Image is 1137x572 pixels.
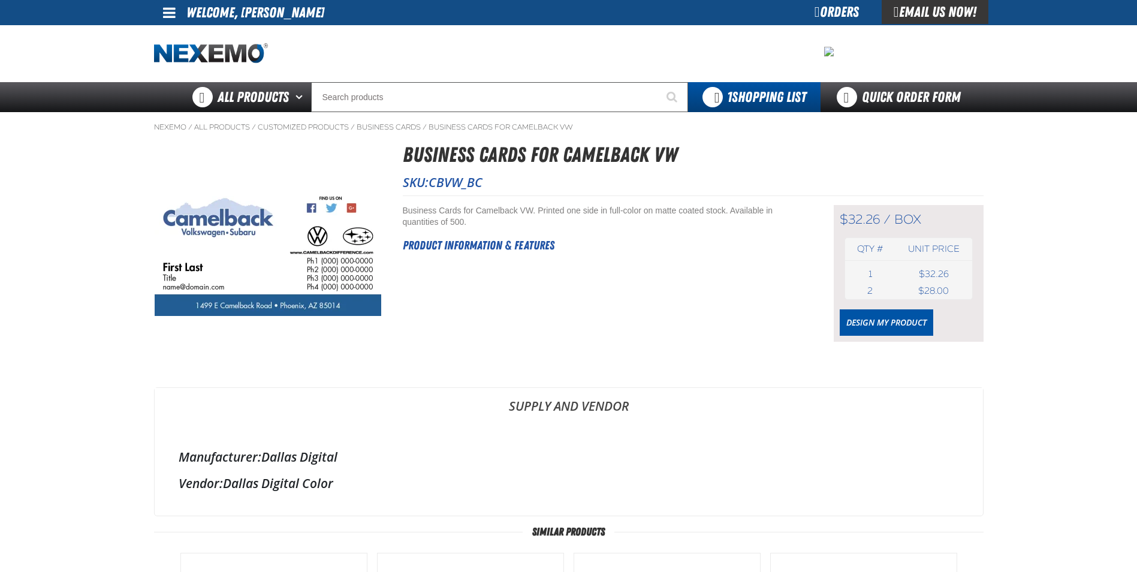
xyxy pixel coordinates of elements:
span: $32.26 [840,212,880,227]
h1: Business Cards for Camelback VW [403,139,984,171]
span: / [188,122,192,132]
a: Supply and Vendor [155,388,983,424]
nav: Breadcrumbs [154,122,984,132]
h2: Product Information & Features [403,236,804,254]
span: Shopping List [727,89,806,106]
div: Dallas Digital [179,448,959,465]
button: Open All Products pages [291,82,311,112]
span: box [894,212,921,227]
a: Customized Products [258,122,349,132]
span: / [883,212,891,227]
a: Quick Order Form [821,82,983,112]
div: Dallas Digital Color [179,475,959,492]
a: Home [154,43,268,64]
span: Similar Products [523,526,614,538]
img: Business Cards for Camelback VW [155,186,381,316]
input: Search [311,82,688,112]
span: 2 [867,285,873,296]
span: / [423,122,427,132]
span: CBVW_BC [429,174,482,191]
span: / [252,122,256,132]
td: $32.26 [895,266,972,282]
a: Design My Product [840,309,933,336]
td: $28.00 [895,282,972,299]
a: Business Cards for Camelback VW [429,122,573,132]
span: All Products [218,86,289,108]
span: 1 [868,269,872,279]
img: 2e6c90364dd23602ace24518b318203c.jpeg [824,47,834,56]
button: You have 1 Shopping List. Open to view details [688,82,821,112]
a: Nexemo [154,122,186,132]
a: Business Cards [357,122,421,132]
span: / [351,122,355,132]
button: Start Searching [658,82,688,112]
label: Vendor: [179,475,223,492]
th: Unit price [895,238,972,260]
th: Qty # [845,238,896,260]
img: Nexemo logo [154,43,268,64]
strong: 1 [727,89,732,106]
p: SKU: [403,174,984,191]
a: All Products [194,122,250,132]
label: Manufacturer: [179,448,261,465]
div: Business Cards for Camelback VW. Printed one side in full-color on matte coated stock. Available ... [403,205,804,228]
